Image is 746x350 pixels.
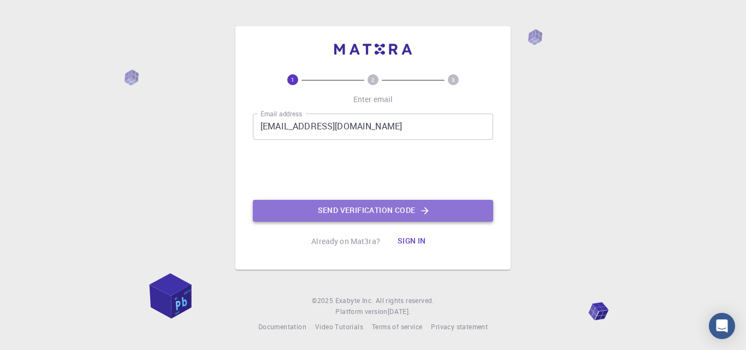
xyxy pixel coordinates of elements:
button: Sign in [389,230,435,252]
text: 3 [452,76,455,84]
span: © 2025 [312,295,335,306]
span: [DATE] . [388,307,411,316]
text: 1 [291,76,294,84]
text: 2 [371,76,375,84]
label: Email address [260,109,302,118]
iframe: reCAPTCHA [290,149,456,191]
span: Documentation [258,322,306,331]
a: Terms of service [372,322,422,333]
span: All rights reserved. [376,295,434,306]
span: Privacy statement [431,322,488,331]
a: Exabyte Inc. [335,295,374,306]
a: [DATE]. [388,306,411,317]
span: Terms of service [372,322,422,331]
button: Send verification code [253,200,493,222]
span: Video Tutorials [315,322,363,331]
span: Exabyte Inc. [335,296,374,305]
span: Platform version [335,306,387,317]
a: Privacy statement [431,322,488,333]
div: Open Intercom Messenger [709,313,735,339]
a: Documentation [258,322,306,333]
p: Enter email [353,94,393,105]
a: Video Tutorials [315,322,363,333]
p: Already on Mat3ra? [311,236,380,247]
